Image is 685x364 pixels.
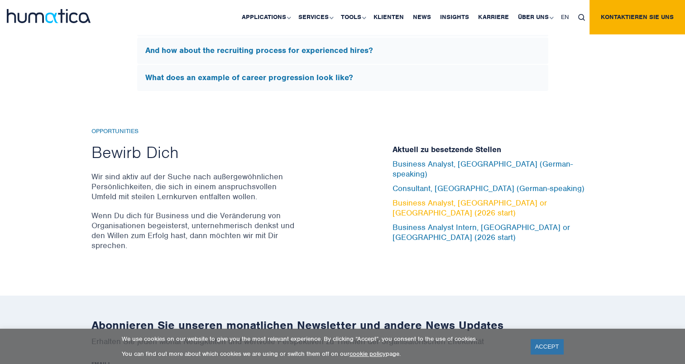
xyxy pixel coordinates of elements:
a: Business Analyst Intern, [GEOGRAPHIC_DATA] or [GEOGRAPHIC_DATA] (2026 start) [393,222,570,242]
h5: What does an example of career progression look like? [145,73,540,83]
h2: Bewirb Dich [91,142,302,163]
p: You can find out more about which cookies we are using or switch them off on our page. [122,350,519,358]
p: Wir sind aktiv auf der Suche nach außergewöhnlichen Persönlichkeiten, die sich in einem anspruchs... [91,172,302,201]
h6: Opportunities [91,128,302,135]
p: We use cookies on our website to give you the most relevant experience. By clicking “Accept”, you... [122,335,519,343]
span: EN [561,13,569,21]
h2: Abonnieren Sie unseren monatlichen Newsletter und andere News Updates [91,318,594,332]
a: Consultant, [GEOGRAPHIC_DATA] (German-speaking) [393,183,584,193]
img: search_icon [578,14,585,21]
img: logo [7,9,91,23]
a: Business Analyst, [GEOGRAPHIC_DATA] or [GEOGRAPHIC_DATA] (2026 start) [393,198,547,218]
p: Wenn Du dich für Business und die Veränderung von Organisationen begeisterst, unternehmerisch den... [91,211,302,250]
a: Business Analyst, [GEOGRAPHIC_DATA] (German-speaking) [393,159,573,179]
h5: Aktuell zu besetzende Stellen [393,145,594,155]
a: cookie policy [350,350,386,358]
h5: And how about the recruiting process for experienced hires? [145,46,540,56]
a: ACCEPT [531,339,564,354]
